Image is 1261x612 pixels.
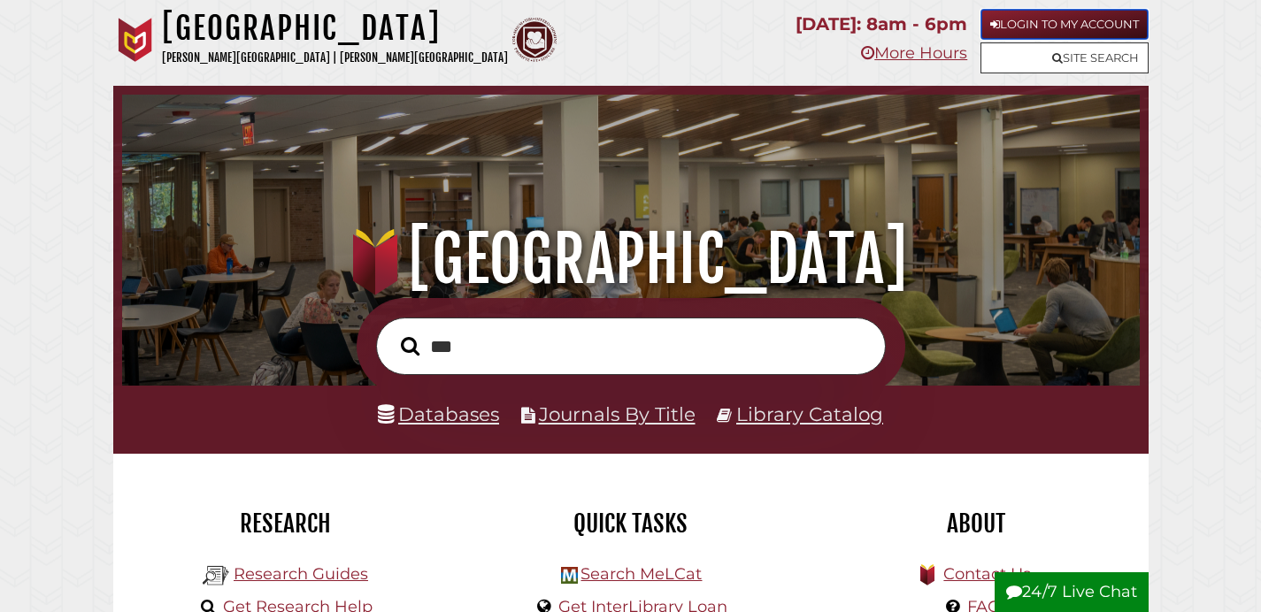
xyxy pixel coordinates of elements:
img: Calvin Theological Seminary [512,18,557,62]
h1: [GEOGRAPHIC_DATA] [162,9,508,48]
img: Hekman Library Logo [203,562,229,589]
a: More Hours [861,43,967,63]
a: Login to My Account [980,9,1149,40]
img: Calvin University [113,18,158,62]
button: Search [392,332,428,361]
a: Journals By Title [539,402,696,425]
a: Contact Us [943,564,1031,584]
p: [PERSON_NAME][GEOGRAPHIC_DATA] | [PERSON_NAME][GEOGRAPHIC_DATA] [162,48,508,68]
i: Search [401,336,419,356]
img: Hekman Library Logo [561,567,578,584]
a: Library Catalog [736,402,883,425]
a: Databases [378,402,499,425]
p: [DATE]: 8am - 6pm [796,9,967,40]
a: Search MeLCat [581,564,702,584]
h2: About [817,509,1135,539]
a: Research Guides [234,564,368,584]
h2: Quick Tasks [472,509,790,539]
h1: [GEOGRAPHIC_DATA] [141,220,1120,298]
h2: Research [127,509,445,539]
a: Site Search [980,42,1149,73]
